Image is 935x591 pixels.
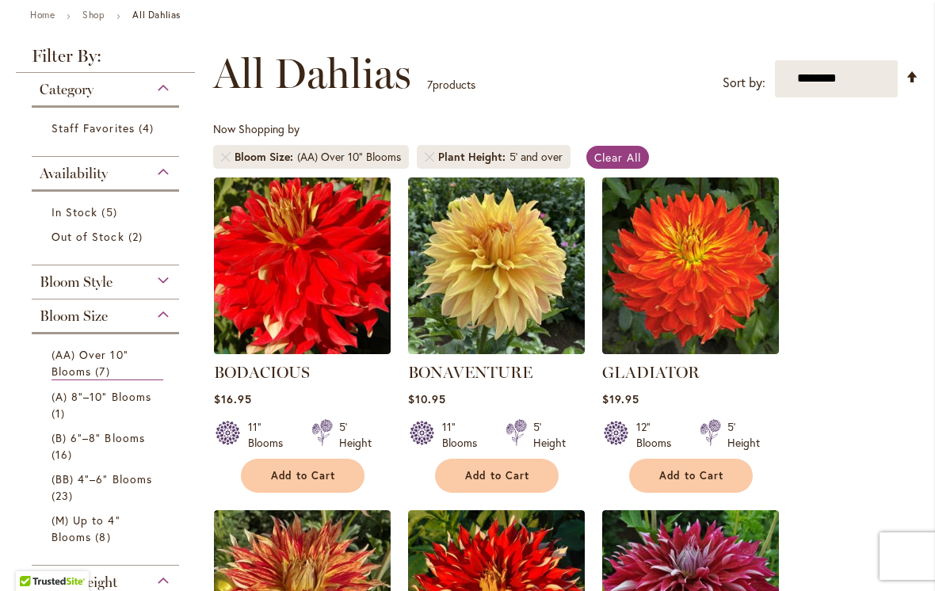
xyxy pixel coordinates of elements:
button: Add to Cart [241,459,364,493]
a: (B) 6"–8" Blooms 16 [52,429,163,463]
a: Shop [82,9,105,21]
a: (A) 8"–10" Blooms 1 [52,388,163,421]
span: (BB) 4"–6" Blooms [52,471,152,486]
span: Clear All [594,150,641,165]
div: 5' Height [339,419,372,451]
span: Now Shopping by [213,121,300,136]
span: 7 [95,363,113,379]
span: $16.95 [214,391,252,406]
div: (AA) Over 10" Blooms [297,149,401,165]
span: All Dahlias [213,50,411,97]
span: Out of Stock [52,229,124,244]
a: BODACIOUS [214,342,391,357]
a: (M) Up to 4" Blooms 8 [52,512,163,545]
a: Gladiator [602,342,779,357]
div: 12" Blooms [636,419,681,451]
div: 5' and over [509,149,563,165]
span: 8 [95,528,114,545]
span: In Stock [52,204,97,219]
span: 2 [128,228,147,245]
a: Home [30,9,55,21]
a: (BB) 4"–6" Blooms 23 [52,471,163,504]
strong: All Dahlias [132,9,181,21]
a: GLADIATOR [602,363,700,382]
a: Bonaventure [408,342,585,357]
button: Add to Cart [435,459,559,493]
img: BODACIOUS [214,177,391,354]
a: Clear All [586,146,649,169]
a: Staff Favorites [52,120,163,136]
span: (M) Up to 4" Blooms [52,513,120,544]
span: Bloom Style [40,273,113,291]
p: products [427,72,475,97]
span: Add to Cart [465,469,530,482]
span: $10.95 [408,391,446,406]
span: (AA) Over 10" Blooms [52,347,128,379]
span: Bloom Size [235,149,297,165]
a: BONAVENTURE [408,363,532,382]
div: 5' Height [727,419,760,451]
span: 1 [52,405,69,421]
img: Gladiator [602,177,779,354]
iframe: Launch Accessibility Center [12,535,56,579]
span: $19.95 [602,391,639,406]
span: 16 [52,446,76,463]
label: Sort by: [723,68,765,97]
span: Add to Cart [659,469,724,482]
strong: Filter By: [16,48,195,73]
span: Category [40,81,93,98]
span: Availability [40,165,108,182]
span: 23 [52,487,77,504]
a: Remove Bloom Size (AA) Over 10" Blooms [221,152,231,162]
a: BODACIOUS [214,363,310,382]
button: Add to Cart [629,459,753,493]
span: Bloom Size [40,307,108,325]
span: 5 [101,204,120,220]
span: Plant Height [438,149,509,165]
span: 7 [427,77,433,92]
div: 11" Blooms [442,419,487,451]
span: Add to Cart [271,469,336,482]
a: Out of Stock 2 [52,228,163,245]
div: 11" Blooms [248,419,292,451]
a: (AA) Over 10" Blooms 7 [52,346,163,380]
span: (A) 8"–10" Blooms [52,389,151,404]
img: Bonaventure [408,177,585,354]
a: In Stock 5 [52,204,163,220]
span: Staff Favorites [52,120,135,135]
span: (B) 6"–8" Blooms [52,430,145,445]
span: 4 [139,120,158,136]
a: Remove Plant Height 5' and over [425,152,434,162]
div: 5' Height [533,419,566,451]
